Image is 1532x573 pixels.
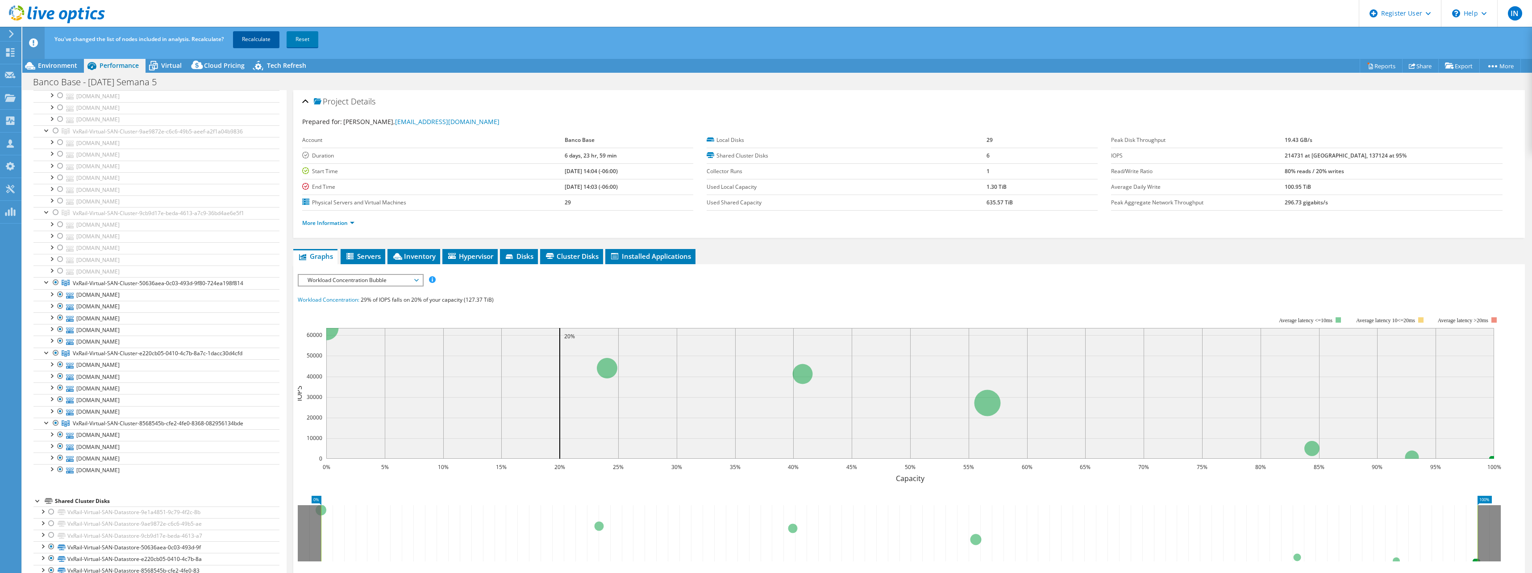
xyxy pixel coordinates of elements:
[298,296,359,303] span: Workload Concentration:
[33,418,279,429] a: VxRail-Virtual-SAN-Cluster-8568545b-cfe2-4fe0-8368-082956134bde
[1255,463,1266,471] text: 80%
[33,207,279,219] a: VxRail-Virtual-SAN-Cluster-9cb9d17e-beda-4613-a7c9-36bd4ae6e5f1
[204,61,245,70] span: Cloud Pricing
[613,463,624,471] text: 25%
[987,167,990,175] b: 1
[1360,59,1403,73] a: Reports
[33,406,279,418] a: [DOMAIN_NAME]
[302,151,565,160] label: Duration
[161,61,182,70] span: Virtual
[504,252,533,261] span: Disks
[33,266,279,277] a: [DOMAIN_NAME]
[1285,167,1344,175] b: 80% reads / 20% writes
[351,96,375,107] span: Details
[33,149,279,160] a: [DOMAIN_NAME]
[33,382,279,394] a: [DOMAIN_NAME]
[1285,183,1311,191] b: 100.95 TiB
[554,463,565,471] text: 20%
[610,252,691,261] span: Installed Applications
[33,394,279,406] a: [DOMAIN_NAME]
[303,275,418,286] span: Workload Concentration Bubble
[392,252,436,261] span: Inventory
[322,463,330,471] text: 0%
[307,373,322,380] text: 40000
[314,97,349,106] span: Project
[1111,183,1284,191] label: Average Daily Write
[671,463,682,471] text: 30%
[1402,59,1439,73] a: Share
[302,183,565,191] label: End Time
[54,35,224,43] span: You've changed the list of nodes included in analysis. Recalculate?
[896,473,925,483] text: Capacity
[33,137,279,149] a: [DOMAIN_NAME]
[33,242,279,254] a: [DOMAIN_NAME]
[33,231,279,242] a: [DOMAIN_NAME]
[438,463,449,471] text: 10%
[1479,59,1521,73] a: More
[987,183,1007,191] b: 1.30 TiB
[1452,9,1460,17] svg: \n
[33,324,279,336] a: [DOMAIN_NAME]
[233,31,279,47] a: Recalculate
[33,429,279,441] a: [DOMAIN_NAME]
[1279,317,1332,324] tspan: Average latency <=10ms
[846,463,857,471] text: 45%
[987,152,990,159] b: 6
[1372,463,1382,471] text: 90%
[287,31,318,47] a: Reset
[395,117,500,126] a: [EMAIL_ADDRESS][DOMAIN_NAME]
[73,349,242,357] span: VxRail-Virtual-SAN-Cluster-e220cb05-0410-4c7b-8a7c-1dacc30d4cfd
[565,136,595,144] b: Banco Base
[33,530,279,541] a: VxRail-Virtual-SAN-Datastore-9cb9d17e-beda-4613-a7
[1111,136,1284,145] label: Peak Disk Throughput
[987,136,993,144] b: 29
[307,331,322,339] text: 60000
[33,464,279,476] a: [DOMAIN_NAME]
[33,219,279,231] a: [DOMAIN_NAME]
[302,117,342,126] label: Prepared for:
[100,61,139,70] span: Performance
[1111,198,1284,207] label: Peak Aggregate Network Throughput
[33,441,279,453] a: [DOMAIN_NAME]
[963,463,974,471] text: 55%
[1111,167,1284,176] label: Read/Write Ratio
[565,183,618,191] b: [DATE] 14:03 (-06:00)
[707,183,987,191] label: Used Local Capacity
[302,167,565,176] label: Start Time
[496,463,507,471] text: 15%
[707,198,987,207] label: Used Shared Capacity
[302,219,354,227] a: More Information
[38,61,77,70] span: Environment
[33,114,279,125] a: [DOMAIN_NAME]
[1430,463,1441,471] text: 95%
[73,419,243,427] span: VxRail-Virtual-SAN-Cluster-8568545b-cfe2-4fe0-8368-082956134bde
[33,312,279,324] a: [DOMAIN_NAME]
[33,184,279,195] a: [DOMAIN_NAME]
[307,434,322,442] text: 10000
[33,172,279,184] a: [DOMAIN_NAME]
[381,463,388,471] text: 5%
[1438,317,1488,324] text: Average latency >20ms
[33,254,279,266] a: [DOMAIN_NAME]
[33,289,279,301] a: [DOMAIN_NAME]
[73,209,244,217] span: VxRail-Virtual-SAN-Cluster-9cb9d17e-beda-4613-a7c9-36bd4ae6e5f1
[73,128,243,135] span: VxRail-Virtual-SAN-Cluster-9ae9872e-c6c6-49b5-aeef-a2f1a04b9836
[298,252,333,261] span: Graphs
[55,496,279,507] div: Shared Cluster Disks
[361,296,494,303] span: 29% of IOPS falls on 20% of your capacity (127.37 TiB)
[33,507,279,518] a: VxRail-Virtual-SAN-Datastore-9e1a4851-9c79-4f2c-8b
[1438,59,1480,73] a: Export
[707,136,987,145] label: Local Disks
[33,195,279,207] a: [DOMAIN_NAME]
[343,117,500,126] span: [PERSON_NAME],
[302,136,565,145] label: Account
[905,463,916,471] text: 50%
[29,77,171,87] h1: Banco Base - [DATE] Semana 5
[565,199,571,206] b: 29
[545,252,599,261] span: Cluster Disks
[294,386,304,401] text: IOPS
[707,151,987,160] label: Shared Cluster Disks
[33,277,279,289] a: VxRail-Virtual-SAN-Cluster-50636aea-0c03-493d-9f80-724ea198f814
[33,553,279,565] a: VxRail-Virtual-SAN-Datastore-e220cb05-0410-4c7b-8a
[319,455,322,462] text: 0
